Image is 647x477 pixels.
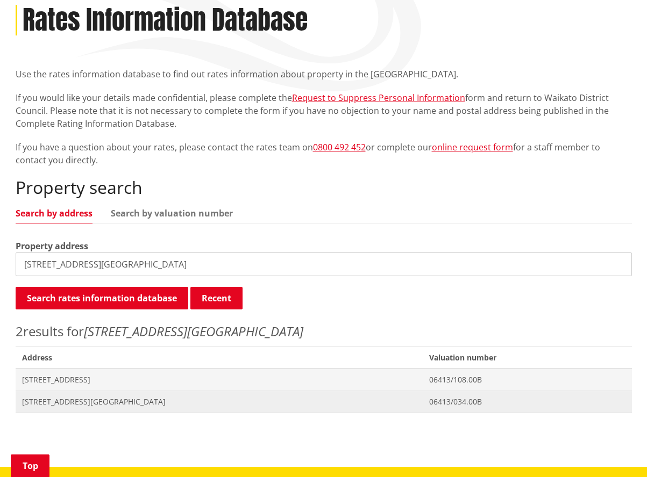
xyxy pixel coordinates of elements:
[16,391,632,413] a: [STREET_ADDRESS][GEOGRAPHIC_DATA] 06413/034.00B
[16,322,632,341] p: results for
[16,346,423,368] span: Address
[23,5,308,36] h1: Rates Information Database
[22,374,417,385] span: [STREET_ADDRESS]
[313,141,366,153] a: 0800 492 452
[11,454,49,477] a: Top
[423,346,631,368] span: Valuation number
[111,209,233,218] a: Search by valuation number
[16,368,632,391] a: [STREET_ADDRESS] 06413/108.00B
[429,374,625,385] span: 06413/108.00B
[432,141,513,153] a: online request form
[292,92,465,104] a: Request to Suppress Personal Information
[190,287,243,309] button: Recent
[16,177,632,198] h2: Property search
[16,322,23,340] span: 2
[84,322,303,340] em: [STREET_ADDRESS][GEOGRAPHIC_DATA]
[16,252,632,276] input: e.g. Duke Street NGARUAWAHIA
[22,396,417,407] span: [STREET_ADDRESS][GEOGRAPHIC_DATA]
[16,68,632,81] p: Use the rates information database to find out rates information about property in the [GEOGRAPHI...
[16,209,93,218] a: Search by address
[16,91,632,130] p: If you would like your details made confidential, please complete the form and return to Waikato ...
[16,141,632,167] p: If you have a question about your rates, please contact the rates team on or complete our for a s...
[429,396,625,407] span: 06413/034.00B
[598,432,636,471] iframe: Messenger Launcher
[16,287,188,309] button: Search rates information database
[16,240,88,252] label: Property address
